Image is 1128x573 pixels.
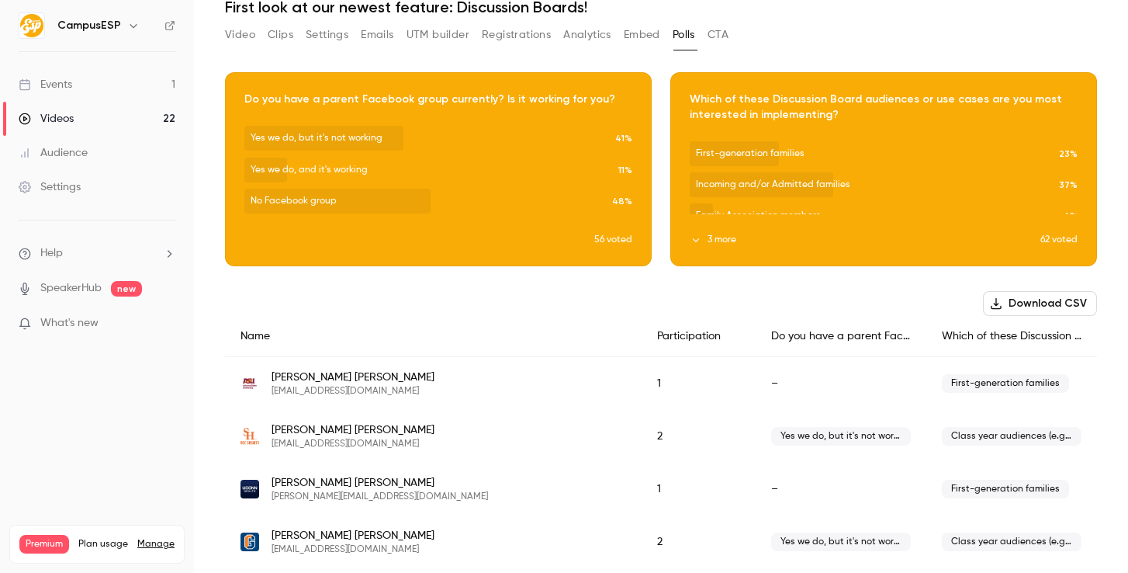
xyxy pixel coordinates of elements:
span: [EMAIL_ADDRESS][DOMAIN_NAME] [272,385,434,398]
span: [PERSON_NAME][EMAIL_ADDRESS][DOMAIN_NAME] [272,491,488,503]
div: Videos [19,111,74,127]
span: Premium [19,535,69,554]
span: [EMAIL_ADDRESS][DOMAIN_NAME] [272,543,434,556]
img: CampusESP [19,13,44,38]
button: CTA [708,23,728,47]
span: Class year audiences (e.g. First Year Families) [942,533,1081,551]
div: j.armstrong@uconn.edu [225,463,1097,516]
div: Settings [19,179,81,195]
button: Embed [624,23,660,47]
div: aamavis1@asu.edu [225,357,1097,411]
span: [PERSON_NAME] [PERSON_NAME] [272,370,434,385]
span: [PERSON_NAME] [PERSON_NAME] [272,422,434,438]
span: Plan usage [78,538,128,550]
div: – [756,463,926,516]
div: 1 [642,463,756,516]
span: Help [40,245,63,262]
img: uconn.edu [240,480,259,498]
span: [EMAIL_ADDRESS][DOMAIN_NAME] [272,438,434,450]
button: Polls [673,23,695,47]
a: Manage [137,538,175,550]
div: Participation [642,316,756,357]
div: Which of these Discussion Board audiences or use cases are you most interested in implementing? [926,316,1097,357]
button: Emails [361,23,393,47]
h6: CampusESP [57,18,121,33]
button: Settings [306,23,348,47]
button: Clips [268,23,293,47]
span: Yes we do, but it's not working [771,427,911,446]
button: Download CSV [983,291,1097,316]
span: First-generation families [942,480,1069,498]
div: Name [225,316,642,357]
li: help-dropdown-opener [19,245,175,262]
span: Class year audiences (e.g. First Year Families) [942,427,1081,446]
iframe: Noticeable Trigger [157,317,175,331]
div: nate@shsu.edu [225,410,1097,463]
div: Audience [19,145,88,161]
span: What's new [40,315,99,332]
button: UTM builder [407,23,469,47]
span: Yes we do, but it's not working [771,533,911,551]
div: 2 [642,410,756,463]
button: Analytics [563,23,611,47]
button: Video [225,23,255,47]
button: 3 more [690,233,1040,247]
a: SpeakerHub [40,280,102,297]
div: – [756,357,926,411]
button: Registrations [482,23,551,47]
img: asu.edu [240,374,259,393]
div: 2 [642,516,756,568]
div: Events [19,77,72,92]
div: eaumen@gettysburg.edu [225,516,1097,568]
span: First-generation families [942,374,1069,393]
div: Do you have a parent Facebook group currently? Is it working for you? [756,316,926,357]
img: gettysburg.edu [240,533,259,551]
span: [PERSON_NAME] [PERSON_NAME] [272,528,434,543]
div: 1 [642,357,756,411]
img: shsu.edu [240,427,259,446]
span: new [111,281,142,297]
span: [PERSON_NAME] [PERSON_NAME] [272,475,488,491]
